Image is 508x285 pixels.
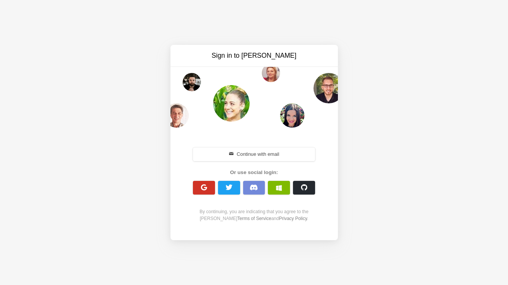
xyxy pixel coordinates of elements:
[189,169,320,176] div: Or use social login:
[190,51,318,60] h3: Sign in to [PERSON_NAME]
[189,208,320,222] div: By continuing, you are indicating that you agree to the [PERSON_NAME] and .
[279,216,307,221] a: Privacy Policy
[237,216,271,221] a: Terms of Service
[193,147,315,161] button: Continue with email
